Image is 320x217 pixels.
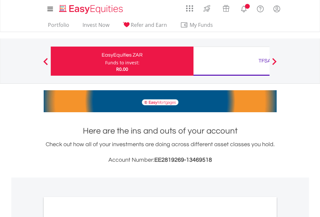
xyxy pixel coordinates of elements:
[202,3,212,14] img: thrive-v2.svg
[120,22,170,32] a: Refer and Earn
[268,61,281,68] button: Next
[269,2,285,16] a: My Profile
[186,5,193,12] img: grid-menu-icon.svg
[221,3,231,14] img: vouchers-v2.svg
[154,157,212,163] span: EE2819269-13469518
[116,66,128,72] span: R0.00
[80,22,112,32] a: Invest Now
[55,50,190,60] div: EasyEquities ZAR
[216,2,236,14] a: Vouchers
[39,61,52,68] button: Previous
[180,21,223,29] span: My Funds
[44,140,277,165] div: Check out how all of your investments are doing across different asset classes you hold.
[45,22,72,32] a: Portfolio
[44,125,277,137] h1: Here are the ins and outs of your account
[252,2,269,15] a: FAQ's and Support
[131,21,167,28] span: Refer and Earn
[44,156,277,165] h3: Account Number:
[57,2,126,15] a: Home page
[236,2,252,15] a: Notifications
[182,2,197,12] a: AppsGrid
[44,90,277,112] img: EasyMortage Promotion Banner
[58,4,126,15] img: EasyEquities_Logo.png
[105,60,139,66] div: Funds to invest:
